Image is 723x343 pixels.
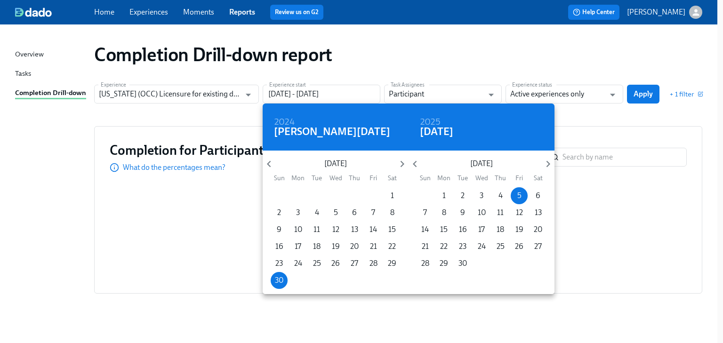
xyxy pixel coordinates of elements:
span: Sun [271,174,288,183]
p: 29 [388,258,396,269]
p: 3 [480,191,483,201]
button: 25 [308,255,325,272]
button: 26 [327,255,344,272]
p: 2 [277,207,281,218]
button: 27 [530,238,546,255]
span: Sun [417,174,434,183]
button: 29 [435,255,452,272]
span: Sat [384,174,401,183]
p: 28 [421,258,429,269]
p: 14 [421,224,429,235]
button: 10 [473,204,490,221]
p: 8 [390,207,394,218]
h4: [DATE] [420,125,453,139]
button: 2025 [420,118,441,127]
button: 19 [327,238,344,255]
button: 17 [473,221,490,238]
p: 27 [351,258,358,269]
p: 23 [275,258,283,269]
button: 18 [308,238,325,255]
h6: 2024 [274,115,295,130]
span: Thu [346,174,363,183]
button: 7 [365,204,382,221]
p: 6 [352,207,357,218]
button: 4 [492,187,509,204]
span: Sat [530,174,546,183]
p: 3 [296,207,300,218]
p: 8 [442,207,446,218]
p: 10 [478,207,486,218]
p: 7 [423,207,427,218]
p: 17 [478,224,485,235]
button: 9 [454,204,471,221]
p: 5 [517,191,522,201]
h6: 2025 [420,115,441,130]
p: 12 [516,207,523,218]
button: 11 [492,204,509,221]
p: 1 [391,191,394,201]
button: 6 [530,187,546,204]
button: 4 [308,204,325,221]
button: 6 [346,204,363,221]
button: 24 [473,238,490,255]
button: 1 [435,187,452,204]
p: 26 [515,241,523,252]
p: 9 [460,207,465,218]
p: 25 [313,258,321,269]
p: 7 [371,207,375,218]
p: 13 [351,224,358,235]
p: 20 [350,241,359,252]
button: 16 [454,221,471,238]
button: 23 [454,238,471,255]
button: 22 [384,238,401,255]
p: 30 [458,258,467,269]
p: 15 [440,224,448,235]
p: 9 [277,224,281,235]
button: 14 [365,221,382,238]
button: 25 [492,238,509,255]
button: 14 [417,221,434,238]
p: 22 [440,241,448,252]
p: 5 [334,207,338,218]
button: 7 [417,204,434,221]
h4: [PERSON_NAME][DATE] [274,125,390,139]
button: 26 [511,238,528,255]
p: 23 [459,241,466,252]
p: 15 [388,224,396,235]
button: 27 [346,255,363,272]
button: 11 [308,221,325,238]
p: 21 [370,241,377,252]
button: 28 [365,255,382,272]
p: 11 [497,207,504,218]
p: 19 [332,241,340,252]
button: 10 [289,221,306,238]
button: 21 [365,238,382,255]
button: 20 [346,238,363,255]
button: 15 [384,221,401,238]
p: 14 [370,224,377,235]
p: 25 [497,241,505,252]
button: 8 [384,204,401,221]
span: Tue [308,174,325,183]
span: Fri [511,174,528,183]
button: 9 [271,221,288,238]
button: 3 [473,187,490,204]
button: 24 [289,255,306,272]
button: 2024 [274,118,295,127]
button: 13 [346,221,363,238]
p: 4 [498,191,503,201]
p: [DATE] [421,159,541,169]
p: 22 [388,241,396,252]
span: Wed [473,174,490,183]
button: 1 [384,187,401,204]
p: 20 [534,224,542,235]
button: 3 [289,204,306,221]
p: [DATE] [275,159,395,169]
button: 21 [417,238,434,255]
p: 18 [313,241,321,252]
button: 12 [511,204,528,221]
button: 16 [271,238,288,255]
p: 12 [332,224,339,235]
button: [DATE] [420,127,453,136]
button: 2 [271,204,288,221]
